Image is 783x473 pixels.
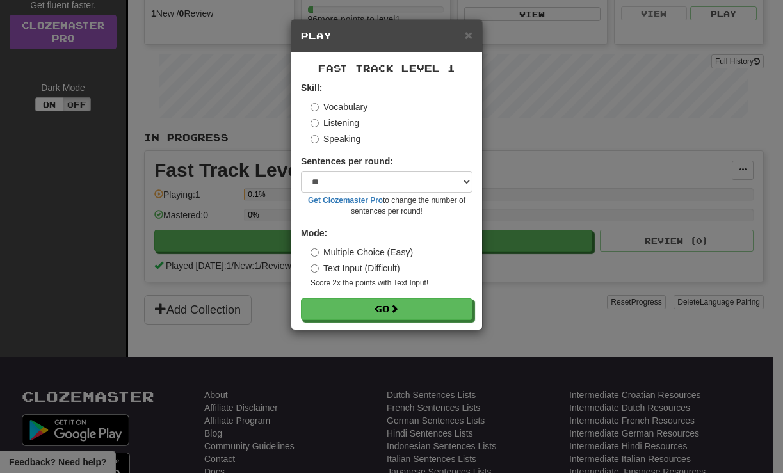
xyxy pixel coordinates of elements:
button: Go [301,298,472,320]
button: Close [465,28,472,42]
label: Multiple Choice (Easy) [311,246,413,259]
span: × [465,28,472,42]
label: Vocabulary [311,100,367,113]
input: Speaking [311,135,319,143]
label: Text Input (Difficult) [311,262,400,275]
input: Multiple Choice (Easy) [311,248,319,257]
label: Speaking [311,132,360,145]
label: Listening [311,116,359,129]
strong: Mode: [301,228,327,238]
label: Sentences per round: [301,155,393,168]
input: Vocabulary [311,103,319,111]
h5: Play [301,29,472,42]
input: Text Input (Difficult) [311,264,319,273]
a: Get Clozemaster Pro [308,196,383,205]
strong: Skill: [301,83,322,93]
input: Listening [311,119,319,127]
small: Score 2x the points with Text Input ! [311,278,472,289]
span: Fast Track Level 1 [318,63,455,74]
small: to change the number of sentences per round! [301,195,472,217]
